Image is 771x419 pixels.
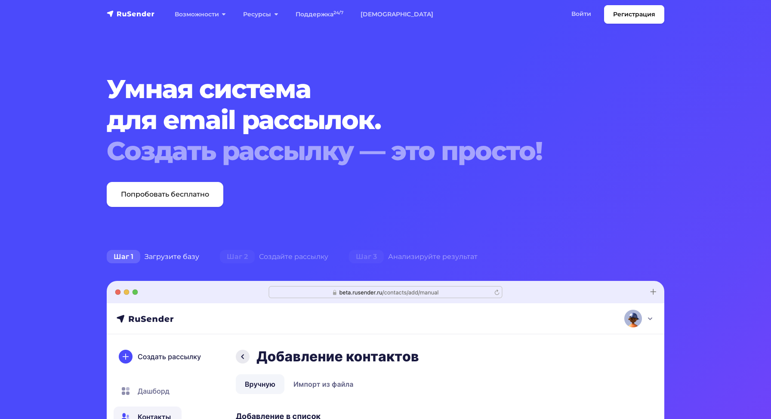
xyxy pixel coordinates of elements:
[96,248,210,265] div: Загрузите базу
[166,6,234,23] a: Возможности
[333,10,343,15] sup: 24/7
[339,248,488,265] div: Анализируйте результат
[220,250,255,264] span: Шаг 2
[349,250,384,264] span: Шаг 3
[563,5,600,23] a: Войти
[287,6,352,23] a: Поддержка24/7
[107,74,617,166] h1: Умная система для email рассылок.
[234,6,287,23] a: Ресурсы
[107,182,223,207] a: Попробовать бесплатно
[210,248,339,265] div: Создайте рассылку
[107,136,617,166] div: Создать рассылку — это просто!
[107,9,155,18] img: RuSender
[107,250,140,264] span: Шаг 1
[604,5,664,24] a: Регистрация
[352,6,442,23] a: [DEMOGRAPHIC_DATA]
